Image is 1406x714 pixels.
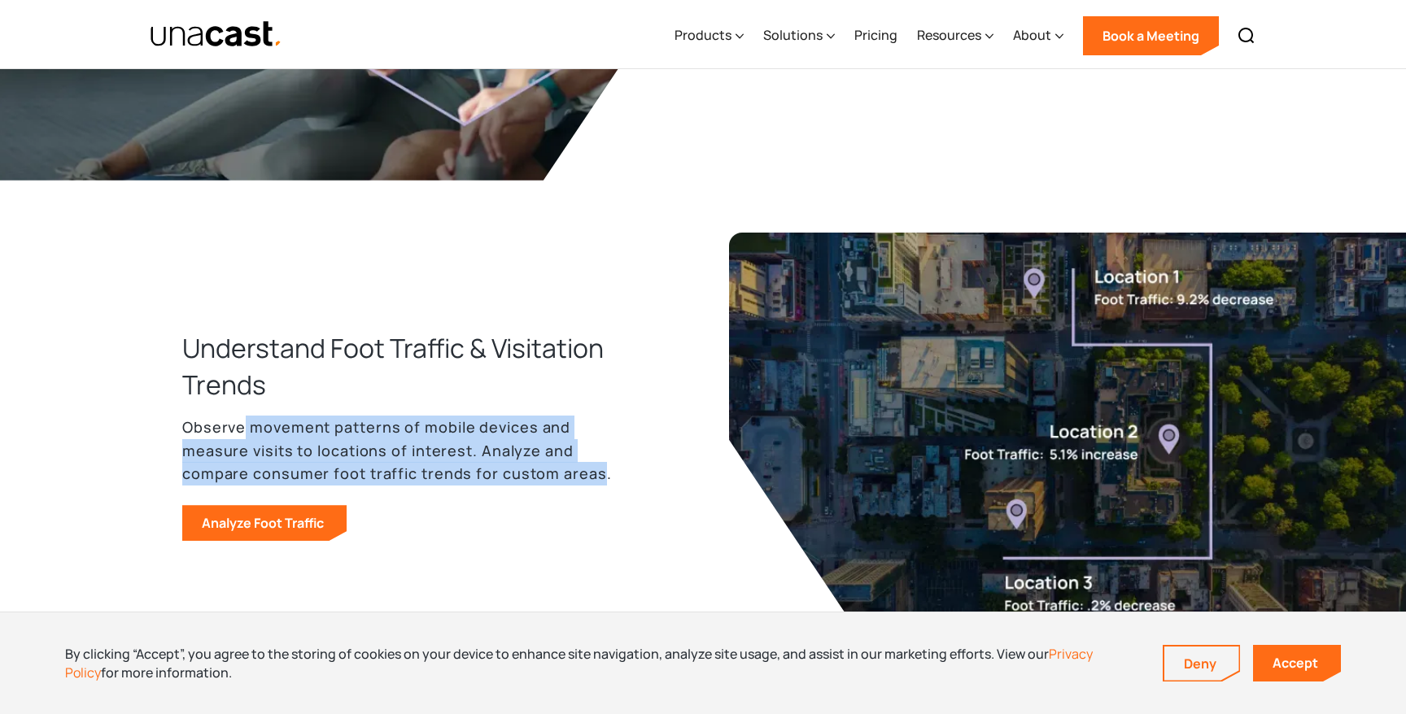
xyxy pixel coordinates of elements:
a: Analyze Foot Traffic [182,505,347,541]
a: Book a Meeting [1083,16,1219,55]
img: Search icon [1237,26,1256,46]
a: Deny [1164,647,1239,681]
a: Pricing [854,2,897,69]
div: Resources [917,25,981,45]
div: About [1013,25,1051,45]
div: Products [675,25,731,45]
img: Unacast text logo [150,20,282,49]
p: Observe movement patterns of mobile devices and measure visits to locations of interest. Analyze ... [182,416,625,485]
a: home [150,20,282,49]
div: Solutions [763,2,835,69]
a: Privacy Policy [65,645,1093,681]
div: Products [675,2,744,69]
div: Resources [917,2,993,69]
div: Solutions [763,25,823,45]
div: About [1013,2,1063,69]
div: By clicking “Accept”, you agree to the storing of cookies on your device to enhance site navigati... [65,645,1138,681]
h3: Understand Foot Traffic & Visitation Trends [182,330,625,402]
a: Accept [1253,645,1341,681]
